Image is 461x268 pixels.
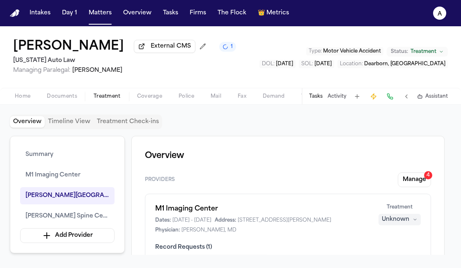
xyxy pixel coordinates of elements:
[364,62,445,66] span: Dearborn, [GEOGRAPHIC_DATA]
[145,176,175,183] span: Providers
[301,93,333,100] span: Workspaces
[214,6,250,21] button: The Flock
[351,91,363,102] button: Add Task
[72,67,122,73] span: [PERSON_NAME]
[391,48,408,55] span: Status:
[382,215,409,224] div: Unknown
[255,6,292,21] button: crownMetrics
[276,62,293,66] span: [DATE]
[266,9,289,17] span: Metrics
[10,9,20,17] a: Home
[411,48,436,55] span: Treatment
[425,93,448,100] span: Assistant
[94,93,121,100] span: Treatment
[47,93,77,100] span: Documents
[258,9,265,17] span: crown
[259,60,296,68] button: Edit DOL: 2025-05-14
[306,47,383,55] button: Edit Type: Motor Vehicle Accident
[134,40,195,53] button: External CMS
[20,228,115,243] button: Add Provider
[120,6,155,21] button: Overview
[301,62,313,66] span: SOL :
[378,214,421,225] button: Unknown
[45,116,94,128] button: Timeline View
[323,49,381,54] span: Motor Vehicle Accident
[85,6,115,21] button: Matters
[13,67,71,73] span: Managing Paralegal:
[151,42,191,50] span: External CMS
[26,6,54,21] button: Intakes
[299,60,334,68] button: Edit SOL: 2028-05-14
[20,187,115,204] button: [PERSON_NAME][GEOGRAPHIC_DATA][PERSON_NAME] (formerly [DATE][GEOGRAPHIC_DATA] – [PERSON_NAME][GEO...
[238,93,246,100] span: Fax
[328,93,346,100] button: Activity
[155,204,369,214] h1: M1 Imaging Center
[238,217,331,224] span: [STREET_ADDRESS][PERSON_NAME]
[155,227,180,234] span: Physician:
[20,208,115,225] button: [PERSON_NAME] Spine Center
[387,204,413,211] span: Treatment
[59,6,80,21] button: Day 1
[94,116,162,128] button: Treatment Check-ins
[417,93,448,100] button: Assistant
[314,62,332,66] span: [DATE]
[211,93,221,100] span: Mail
[438,11,442,17] text: A
[337,60,448,68] button: Edit Location: Dearborn, MI
[179,93,194,100] span: Police
[13,56,236,66] h2: [US_STATE] Auto Law
[10,116,45,128] button: Overview
[20,146,115,163] button: Summary
[20,167,115,184] button: M1 Imaging Center
[160,6,181,21] button: Tasks
[25,191,109,201] span: [PERSON_NAME][GEOGRAPHIC_DATA][PERSON_NAME] (formerly [DATE][GEOGRAPHIC_DATA] – [PERSON_NAME][GEO...
[424,171,432,179] div: 4
[137,93,162,100] span: Coverage
[172,217,211,224] span: [DATE] - [DATE]
[25,170,80,180] span: M1 Imaging Center
[387,47,448,57] button: Change status from Treatment
[181,227,236,234] span: [PERSON_NAME], MD
[10,9,20,17] img: Finch Logo
[231,44,233,50] span: 1
[219,42,236,52] button: 1 active task
[262,62,275,66] span: DOL :
[15,93,30,100] span: Home
[368,91,379,102] button: Create Immediate Task
[13,39,124,54] h1: [PERSON_NAME]
[340,62,363,66] span: Location :
[215,217,236,224] span: Address:
[398,172,431,187] button: Manage4
[186,6,209,21] button: Firms
[384,91,396,102] button: Make a Call
[309,49,322,54] span: Type :
[263,93,285,100] span: Demand
[309,93,323,100] button: Tasks
[13,39,124,54] button: Edit matter name
[155,217,171,224] span: Dates:
[145,149,431,163] h1: Overview
[155,243,421,252] span: Record Requests ( 1 )
[25,211,109,221] span: [PERSON_NAME] Spine Center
